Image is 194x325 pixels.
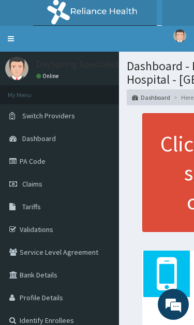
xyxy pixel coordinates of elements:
[173,29,186,42] img: User Image
[22,202,41,211] span: Tariffs
[5,57,28,80] img: User Image
[22,134,56,143] span: Dashboard
[171,93,193,102] li: Here
[22,179,42,189] span: Claims
[36,72,61,80] a: Online
[36,59,155,69] p: DaySpring Specialist Hospital
[132,93,170,102] a: Dashboard
[22,111,75,120] span: Switch Providers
